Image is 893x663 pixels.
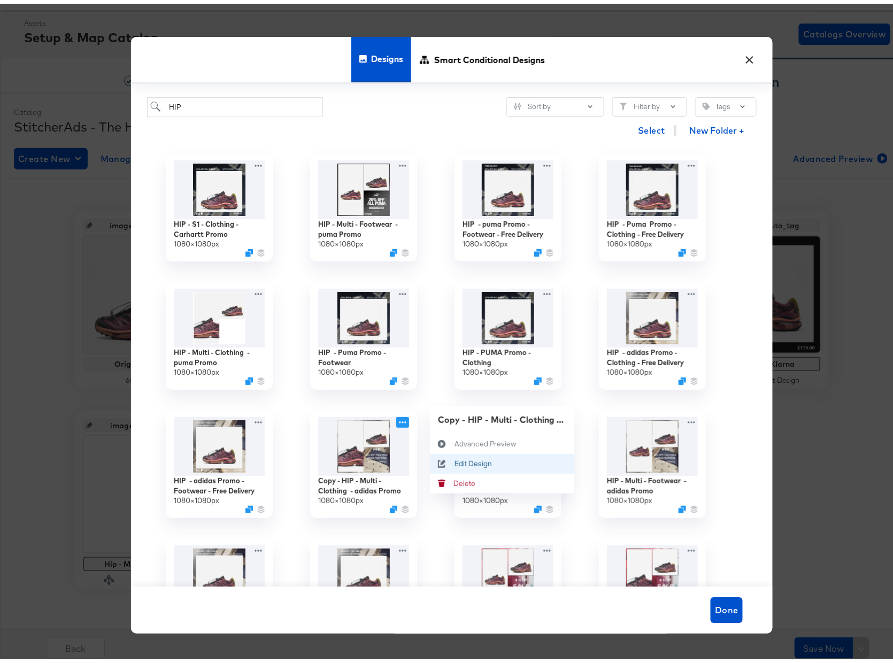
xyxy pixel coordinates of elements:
[174,542,265,600] img: rkRctLAUkXIwlmf16IfNAQ.jpg
[612,94,687,113] button: FilterFilter by
[607,492,652,502] div: 1080 × 1080 px
[599,407,706,514] div: HIP - Multi - Footwear - adidas Promo1080×1080pxDuplicate
[463,344,553,364] div: HIP - PUMA Promo - Clothing
[390,245,397,253] svg: Duplicate
[318,542,409,600] img: rsgPtOx1GtVY3WsdpMwIcA.jpg
[174,157,265,215] img: x91.jpg
[463,542,553,600] img: KgGBFK678B2g80uphKEV4w.jpg
[438,410,566,422] div: Copy - HIP - Multi - Clothing - adidas Promo
[455,455,492,465] div: Edit Design
[607,235,652,245] div: 1080 × 1080 px
[740,44,759,63] button: ×
[607,542,698,600] img: 1iYdOBk0W4cwyJFRJc4cZA.jpg
[174,344,265,364] div: HIP - Multi - Clothing - puma Promo
[166,279,273,386] div: HIP - Multi - Clothing - puma Promo1080×1080pxDuplicate
[455,151,561,258] div: HIP - puma Promo - Footwear - Free Delivery1080×1080pxDuplicate
[147,94,323,113] input: Search for a design
[679,245,686,253] svg: Duplicate
[245,245,253,253] svg: Duplicate
[638,119,665,134] span: Select
[453,475,475,485] div: Delete
[607,413,698,472] img: iFw-JrhQMwqGivPVrRAtVQ.jpg
[174,364,219,374] div: 1080 × 1080 px
[607,157,698,215] img: IGxlATAqyVh2O6wXP1kWxg.jpg
[679,374,686,381] svg: Duplicate
[455,435,517,445] div: Advanced Preview
[310,151,417,258] div: HIP - Multi - Footwear - puma Promo1080×1080pxDuplicate
[534,502,542,510] svg: Duplicate
[463,364,508,374] div: 1080 × 1080 px
[607,472,698,492] div: HIP - Multi - Footwear - adidas Promo
[174,472,265,492] div: HIP - adidas Promo - Footwear - Free Delivery
[318,413,409,472] img: x91.jpg
[681,118,754,138] button: New Folder +
[599,151,706,258] div: HIP - Puma Promo - Clothing - Free Delivery1080×1080pxDuplicate
[679,502,686,510] svg: Duplicate
[599,279,706,386] div: HIP - adidas Promo - Clothing - Free Delivery1080×1080pxDuplicate
[245,374,253,381] svg: Duplicate
[166,407,273,514] div: HIP - adidas Promo - Footwear - Free Delivery1080×1080pxDuplicate
[318,235,364,245] div: 1080 × 1080 px
[703,99,710,106] svg: Tag
[390,374,397,381] svg: Duplicate
[310,407,417,514] div: Copy - HIP - Multi - Clothing - adidas Promo1080×1080pxDuplicate
[166,151,273,258] div: HIP - S1 - Clothing - Carhartt Promo1080×1080pxDuplicate
[607,215,698,235] div: HIP - Puma Promo - Clothing - Free Delivery
[715,599,738,614] span: Done
[607,364,652,374] div: 1080 × 1080 px
[318,285,409,344] img: XnJEx-JGq1ftmn9OVKK1gQ.jpg
[695,94,757,113] button: TagTags
[371,32,403,79] span: Designs
[620,99,627,106] svg: Filter
[174,492,219,502] div: 1080 × 1080 px
[390,502,397,510] svg: Duplicate
[174,215,265,235] div: HIP - S1 - Clothing - Carhartt Promo
[607,344,698,364] div: HIP - adidas Promo - Clothing - Free Delivery
[506,94,604,113] button: SlidersSort by
[318,364,364,374] div: 1080 × 1080 px
[711,593,743,619] button: Done
[463,235,508,245] div: 1080 × 1080 px
[455,279,561,386] div: HIP - PUMA Promo - Clothing1080×1080pxDuplicate
[430,470,574,490] button: Delete
[434,33,545,80] span: Smart Conditional Designs
[514,99,521,106] svg: Sliders
[534,245,542,253] svg: Duplicate
[174,235,219,245] div: 1080 × 1080 px
[318,344,409,364] div: HIP - Puma Promo - Footwear
[534,374,542,381] svg: Duplicate
[607,285,698,344] img: zn5Y-INdD8Z8W52Rt3DkRw.jpg
[310,279,417,386] div: HIP - Puma Promo - Footwear1080×1080pxDuplicate
[318,157,409,215] img: Cj1LOzakOva4Ck95MT4Grg.jpg
[463,285,553,344] img: Tz0HkbtCXPqNW6UFQF9TfQ.jpg
[318,472,409,492] div: Copy - HIP - Multi - Clothing - adidas Promo
[634,116,669,137] button: Select
[430,476,453,484] svg: Delete
[318,215,409,235] div: HIP - Multi - Footwear - puma Promo
[245,502,253,510] svg: Duplicate
[463,157,553,215] img: qk9Z_ApPni_6zeMt1Xp5Yg.jpg
[463,492,508,502] div: 1080 × 1080 px
[174,285,265,344] img: 8OSRb97ZWpGgy5cWyZajIg.jpg
[463,215,553,235] div: HIP - puma Promo - Footwear - Free Delivery
[318,492,364,502] div: 1080 × 1080 px
[174,413,265,472] img: Wm-N9fXUUXviTiCAl_4Ubw.jpg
